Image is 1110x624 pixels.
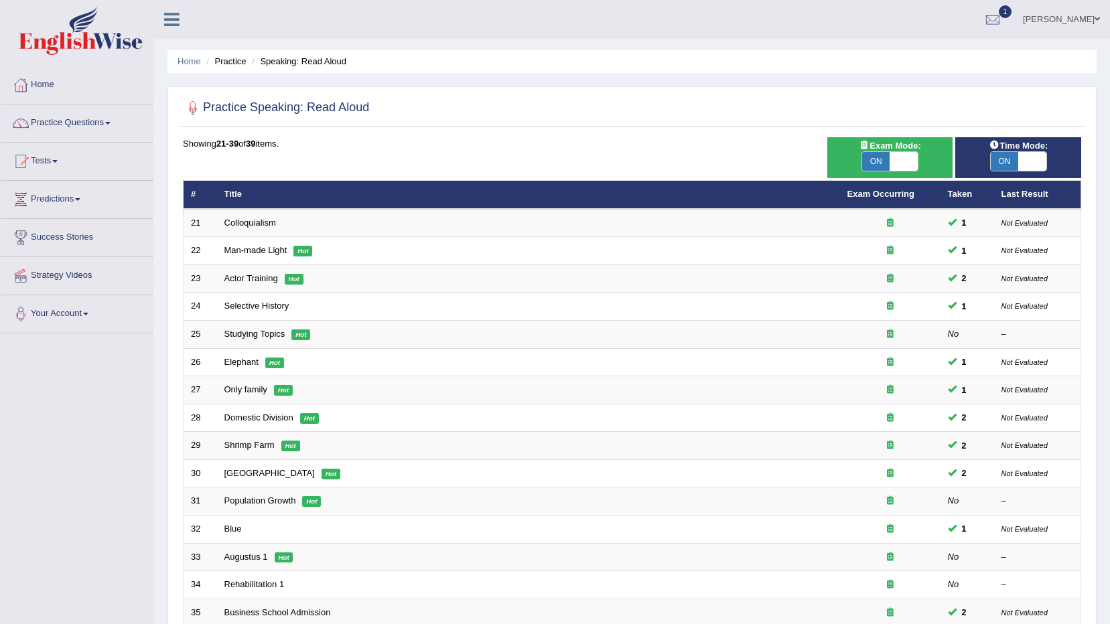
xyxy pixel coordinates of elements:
[216,139,238,149] b: 21-39
[293,246,312,256] em: Hot
[184,348,217,376] td: 26
[847,217,933,230] div: Exam occurring question
[1,66,153,100] a: Home
[1001,609,1048,617] small: Not Evaluated
[862,152,890,171] span: ON
[224,524,242,534] a: Blue
[184,321,217,349] td: 25
[847,384,933,396] div: Exam occurring question
[948,495,959,505] em: No
[1001,275,1048,283] small: Not Evaluated
[847,356,933,369] div: Exam occurring question
[184,432,217,460] td: 29
[246,139,255,149] b: 39
[948,552,959,562] em: No
[847,467,933,480] div: Exam occurring question
[291,329,310,340] em: Hot
[265,358,284,368] em: Hot
[1001,525,1048,533] small: Not Evaluated
[957,410,972,424] span: You can still take this question
[1,219,153,252] a: Success Stories
[184,181,217,209] th: #
[224,440,275,450] a: Shrimp Farm
[1001,219,1048,227] small: Not Evaluated
[948,329,959,339] em: No
[224,607,331,617] a: Business School Admission
[957,355,972,369] span: You can still take this question
[224,579,285,589] a: Rehabilitation 1
[983,139,1053,153] span: Time Mode:
[1,257,153,291] a: Strategy Videos
[184,237,217,265] td: 22
[203,55,246,68] li: Practice
[184,376,217,404] td: 27
[285,274,303,285] em: Hot
[322,469,340,479] em: Hot
[847,523,933,536] div: Exam occurring question
[847,300,933,313] div: Exam occurring question
[994,181,1081,209] th: Last Result
[178,56,201,66] a: Home
[847,439,933,452] div: Exam occurring question
[274,385,293,396] em: Hot
[184,515,217,543] td: 32
[224,468,315,478] a: [GEOGRAPHIC_DATA]
[827,137,953,178] div: Show exams occurring in exams
[281,441,300,451] em: Hot
[275,552,293,563] em: Hot
[217,181,840,209] th: Title
[1,181,153,214] a: Predictions
[1,104,153,138] a: Practice Questions
[1001,246,1048,254] small: Not Evaluated
[1001,578,1074,591] div: –
[957,439,972,453] span: You can still take this question
[1,295,153,329] a: Your Account
[941,181,994,209] th: Taken
[991,152,1019,171] span: ON
[224,384,267,394] a: Only family
[853,139,926,153] span: Exam Mode:
[847,189,914,199] a: Exam Occurring
[957,271,972,285] span: You can still take this question
[1001,414,1048,422] small: Not Evaluated
[224,301,289,311] a: Selective History
[957,299,972,313] span: You can still take this question
[1001,551,1074,564] div: –
[847,551,933,564] div: Exam occurring question
[184,293,217,321] td: 24
[1001,302,1048,310] small: Not Evaluated
[999,5,1012,18] span: 1
[847,607,933,619] div: Exam occurring question
[847,578,933,591] div: Exam occurring question
[184,459,217,487] td: 30
[1001,328,1074,341] div: –
[1001,469,1048,477] small: Not Evaluated
[1001,441,1048,449] small: Not Evaluated
[847,272,933,285] div: Exam occurring question
[224,273,278,283] a: Actor Training
[184,404,217,432] td: 28
[847,244,933,257] div: Exam occurring question
[847,495,933,508] div: Exam occurring question
[847,412,933,424] div: Exam occurring question
[1001,386,1048,394] small: Not Evaluated
[184,543,217,571] td: 33
[948,579,959,589] em: No
[184,571,217,599] td: 34
[183,98,369,118] h2: Practice Speaking: Read Aloud
[249,55,346,68] li: Speaking: Read Aloud
[1,143,153,176] a: Tests
[957,244,972,258] span: You can still take this question
[302,496,321,507] em: Hot
[957,216,972,230] span: You can still take this question
[184,264,217,293] td: 23
[300,413,319,424] em: Hot
[224,412,293,422] a: Domestic Division
[1001,358,1048,366] small: Not Evaluated
[957,605,972,619] span: You can still take this question
[183,137,1081,150] div: Showing of items.
[184,487,217,516] td: 31
[957,522,972,536] span: You can still take this question
[847,328,933,341] div: Exam occurring question
[224,218,276,228] a: Colloquialism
